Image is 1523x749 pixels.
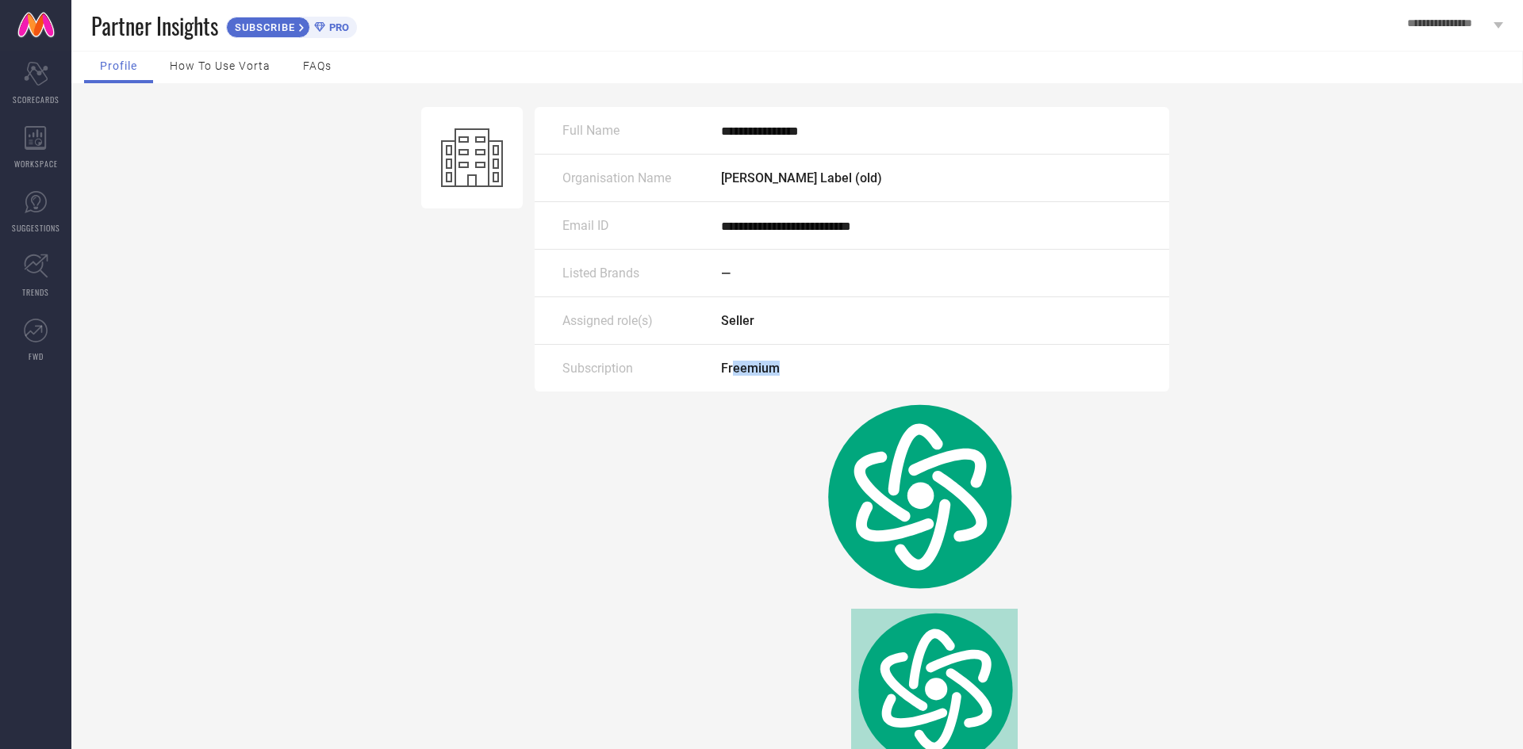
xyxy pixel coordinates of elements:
[22,286,49,298] span: TRENDS
[12,222,60,234] span: SUGGESTIONS
[227,21,299,33] span: SUBSCRIBE
[226,13,357,38] a: SUBSCRIBEPRO
[721,170,882,185] span: [PERSON_NAME] Label (old)
[14,158,58,170] span: WORKSPACE
[29,350,44,362] span: FWD
[100,59,137,72] span: Profile
[721,313,754,328] span: Seller
[303,59,332,72] span: FAQs
[13,94,59,105] span: SCORECARDS
[562,313,653,328] span: Assigned role(s)
[562,123,620,138] span: Full Name
[325,21,349,33] span: PRO
[170,59,270,72] span: How to use Vorta
[721,361,780,376] span: Freemium
[819,399,1018,593] img: logo.svg
[721,266,731,281] span: —
[91,10,218,42] span: Partner Insights
[562,170,671,185] span: Organisation Name
[562,218,609,233] span: Email ID
[562,361,633,376] span: Subscription
[562,266,639,281] span: Listed Brands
